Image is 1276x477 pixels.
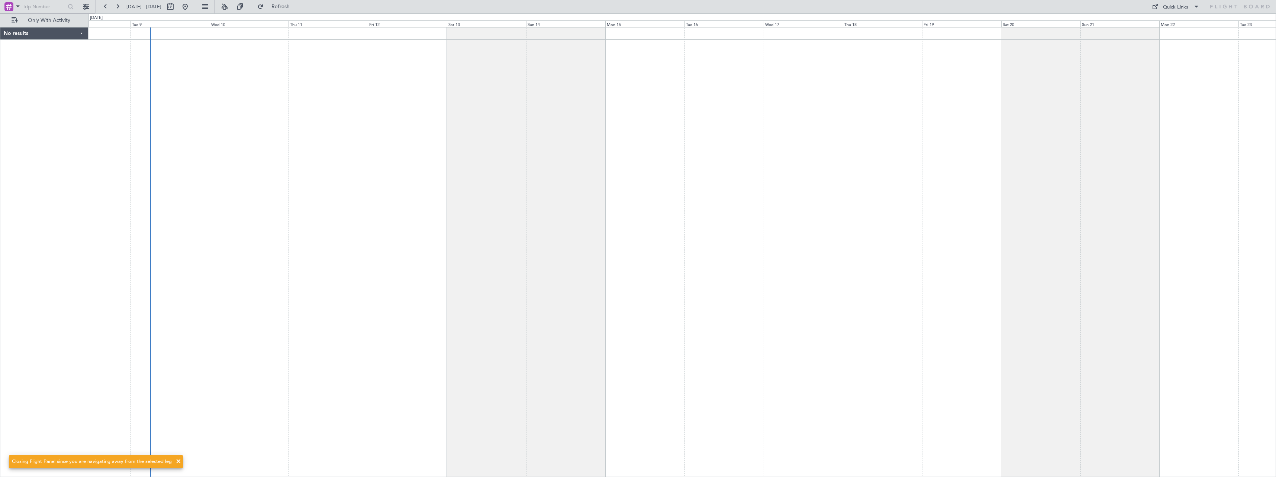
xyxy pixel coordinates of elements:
[684,20,764,27] div: Tue 16
[254,1,299,13] button: Refresh
[1080,20,1160,27] div: Sun 21
[368,20,447,27] div: Fri 12
[126,3,161,10] span: [DATE] - [DATE]
[447,20,526,27] div: Sat 13
[922,20,1001,27] div: Fri 19
[1159,20,1238,27] div: Mon 22
[764,20,843,27] div: Wed 17
[8,14,81,26] button: Only With Activity
[1163,4,1188,11] div: Quick Links
[130,20,210,27] div: Tue 9
[289,20,368,27] div: Thu 11
[210,20,289,27] div: Wed 10
[19,18,78,23] span: Only With Activity
[23,1,65,12] input: Trip Number
[605,20,684,27] div: Mon 15
[12,458,172,465] div: Closing Flight Panel since you are navigating away from the selected leg
[265,4,296,9] span: Refresh
[526,20,605,27] div: Sun 14
[843,20,922,27] div: Thu 18
[1148,1,1203,13] button: Quick Links
[1001,20,1080,27] div: Sat 20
